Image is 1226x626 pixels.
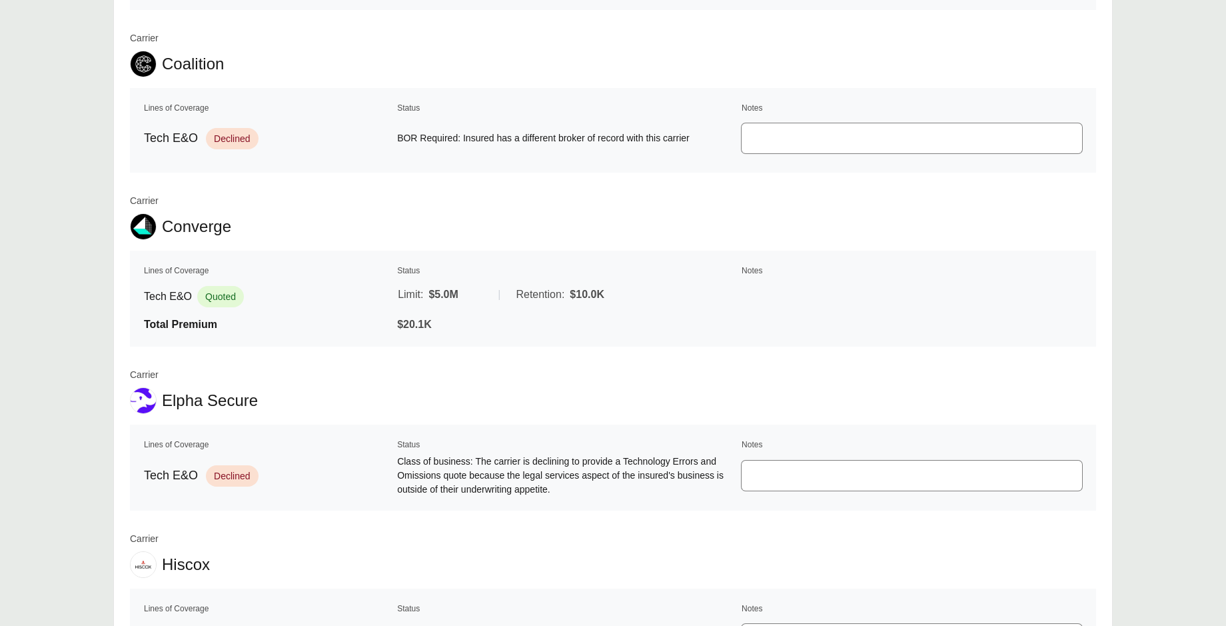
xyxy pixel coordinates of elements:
[143,602,394,615] th: Lines of Coverage
[131,552,156,577] img: Hiscox
[397,131,738,145] span: BOR Required: Insured has a different broker of record with this carrier
[130,194,231,208] span: Carrier
[143,264,394,277] th: Lines of Coverage
[398,287,423,303] span: Limit:
[131,214,156,239] img: Converge
[162,217,231,237] span: Converge
[144,289,192,305] span: Tech E&O
[131,51,156,77] img: Coalition
[741,602,1083,615] th: Notes
[516,287,564,303] span: Retention:
[498,289,500,300] span: |
[130,368,258,382] span: Carrier
[428,287,458,303] span: $5.0M
[396,602,738,615] th: Status
[397,319,432,330] span: $20.1K
[741,438,1083,451] th: Notes
[396,438,738,451] th: Status
[162,391,258,411] span: Elpha Secure
[130,31,224,45] span: Carrier
[162,555,210,575] span: Hiscox
[206,465,258,487] span: Declined
[396,264,738,277] th: Status
[396,101,738,115] th: Status
[206,128,258,149] span: Declined
[741,264,1083,277] th: Notes
[162,54,224,74] span: Coalition
[144,467,198,485] span: Tech E&O
[741,101,1083,115] th: Notes
[144,129,198,147] span: Tech E&O
[143,438,394,451] th: Lines of Coverage
[131,388,156,413] img: Elpha Secure
[197,286,244,307] span: Quoted
[143,101,394,115] th: Lines of Coverage
[570,287,604,303] span: $10.0K
[144,319,217,330] span: Total Premium
[397,455,738,497] span: Class of business: The carrier is declining to provide a Technology Errors and Omissions quote be...
[130,532,210,546] span: Carrier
